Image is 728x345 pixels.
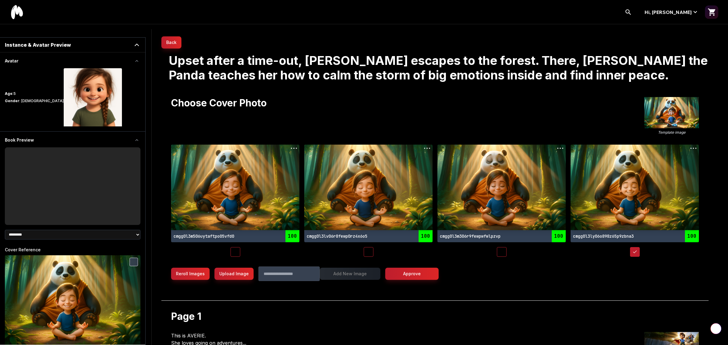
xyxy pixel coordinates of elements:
span: Gender [5,99,19,103]
button: cmgg0l3lv06r8fewp0rz4x6o5100 [304,230,433,242]
h6: Avatar [5,58,19,64]
button: Open cart [705,5,718,19]
button: Approve [385,268,439,280]
div: cmgg0l3ly06o898z65p9zbna3 [573,233,685,239]
button: Collapse Avatar [133,57,140,65]
div: 100 [419,230,433,242]
h6: Book Preview [5,137,34,143]
button: Back [161,36,181,49]
h2: Upset after a time-out, [PERSON_NAME] escapes to the forest. There, [PERSON_NAME] the Panda teach... [161,53,709,87]
div: 100 [685,230,699,242]
div: cmgg0l3lv06r8fewp0rz4x6o5 [307,233,419,239]
div: Page 1 [171,310,699,322]
button: Reroll Images [171,268,210,280]
button: cmgg0l3ly06o898z65p9zbna3100 [571,230,699,242]
span: Age [5,91,12,96]
p: Template image [644,130,699,135]
h6: Cover Reference [5,244,140,255]
div: cmgg0l3m306r9fewpwfwlpzvp [440,233,552,239]
p: : 5 [5,91,64,96]
button: cmgg0l3m506uytaftpo05vfd0100 [171,230,299,242]
span: Hi, [PERSON_NAME] [645,8,692,16]
h2: Choose Cover Photo [171,97,267,109]
p: : [DEMOGRAPHIC_DATA] [5,99,64,103]
div: 100 [552,230,566,242]
div: 100 [285,230,299,242]
h6: Instance & Avatar Preview [5,41,71,49]
div: cmgg0l3m506uytaftpo05vfd0 [174,233,285,239]
button: cmgg0l3m306r9fewpwfwlpzvp100 [437,230,566,242]
h2: Admin [13,36,148,46]
button: Collapse [133,136,140,144]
